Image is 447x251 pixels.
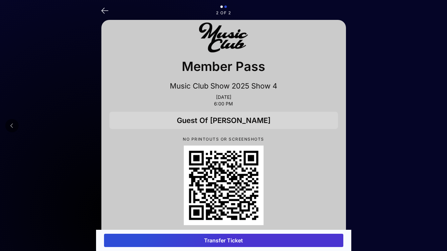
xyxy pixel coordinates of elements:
[109,81,338,91] p: Music Club Show 2025 Show 4
[184,146,264,225] div: QR Code
[109,101,338,106] p: 6:00 PM
[104,234,343,247] button: Transfer Ticket
[109,57,338,76] p: Member Pass
[101,11,346,15] p: 2 of 2
[109,94,338,100] p: [DATE]
[109,112,338,129] div: Guest Of [PERSON_NAME]
[109,137,338,142] p: NO PRINTOUTS OR SCREENSHOTS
